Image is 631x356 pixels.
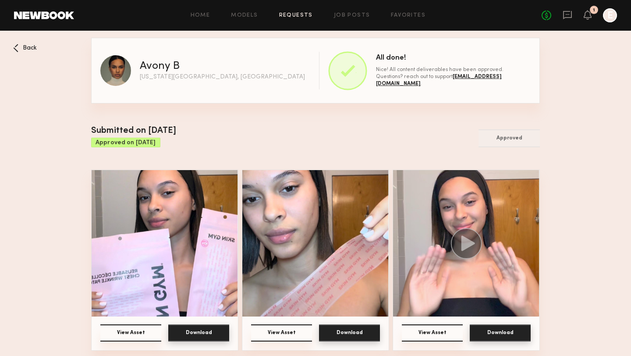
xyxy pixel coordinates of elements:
[334,13,370,18] a: Job Posts
[140,74,305,80] div: [US_STATE][GEOGRAPHIC_DATA], [GEOGRAPHIC_DATA]
[242,170,389,317] img: Asset
[91,138,160,147] div: Approved on [DATE]
[92,170,238,317] img: Asset
[100,324,161,342] button: View Asset
[603,8,617,22] a: E
[231,13,258,18] a: Models
[376,66,531,87] div: Nice! All content deliverables have been approved. Questions? reach out to support .
[393,170,539,317] img: Asset
[376,54,531,62] div: All done!
[319,324,380,342] button: Download
[140,61,180,72] div: Avony B
[391,13,425,18] a: Favorites
[593,8,595,13] div: 1
[191,13,210,18] a: Home
[376,74,502,86] span: [EMAIL_ADDRESS][DOMAIN_NAME]
[479,129,540,147] button: Approved
[23,45,37,51] span: Back
[168,324,229,342] button: Download
[402,324,463,342] button: View Asset
[279,13,313,18] a: Requests
[470,324,531,342] button: Download
[100,55,131,86] img: Avony B profile picture.
[91,125,176,138] div: Submitted on [DATE]
[251,324,312,342] button: View Asset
